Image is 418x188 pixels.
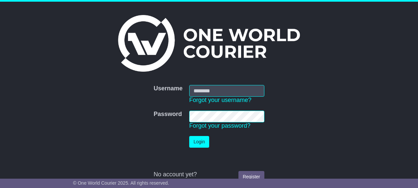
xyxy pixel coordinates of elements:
[73,180,169,186] span: © One World Courier 2025. All rights reserved.
[189,122,250,129] a: Forgot your password?
[154,85,183,92] label: Username
[154,111,182,118] label: Password
[154,171,264,178] div: No account yet?
[238,171,264,183] a: Register
[189,97,251,103] a: Forgot your username?
[189,136,209,148] button: Login
[118,15,300,72] img: One World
